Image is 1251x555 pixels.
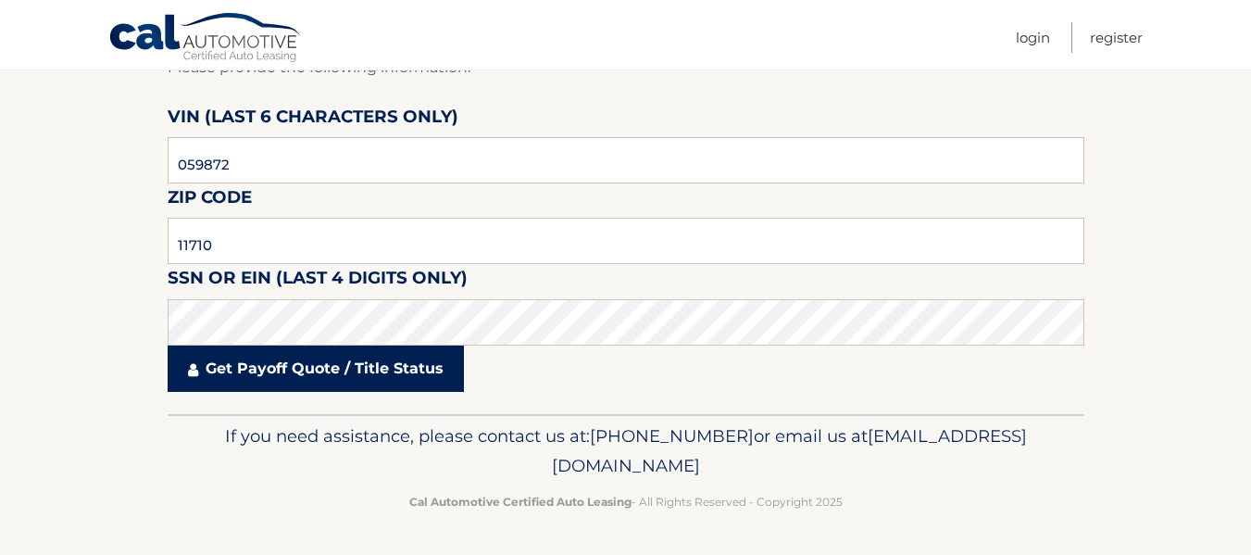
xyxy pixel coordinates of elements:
label: VIN (last 6 characters only) [168,103,458,137]
a: Cal Automotive [108,12,303,66]
strong: Cal Automotive Certified Auto Leasing [409,495,632,509]
a: Get Payoff Quote / Title Status [168,346,464,392]
a: Register [1090,22,1143,53]
p: - All Rights Reserved - Copyright 2025 [180,492,1072,511]
p: If you need assistance, please contact us at: or email us at [180,422,1072,481]
span: [PHONE_NUMBER] [590,425,754,447]
label: SSN or EIN (last 4 digits only) [168,264,468,298]
a: Login [1016,22,1050,53]
label: Zip Code [168,183,252,218]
